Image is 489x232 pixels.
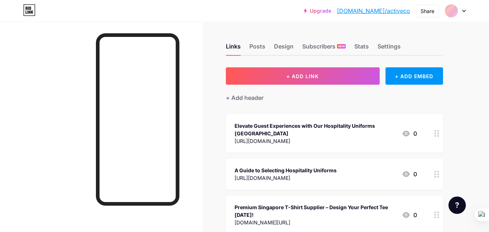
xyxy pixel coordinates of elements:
div: Links [226,42,241,55]
a: Upgrade [304,8,331,14]
div: Share [421,7,434,15]
div: [DOMAIN_NAME][URL] [235,219,396,226]
span: + ADD LINK [286,73,319,79]
div: + Add header [226,93,264,102]
div: [URL][DOMAIN_NAME] [235,137,396,145]
div: Stats [354,42,369,55]
span: NEW [338,44,345,48]
div: + ADD EMBED [385,67,443,85]
div: Settings [378,42,401,55]
div: 0 [402,170,417,178]
a: [DOMAIN_NAME]/activeco [337,7,410,15]
div: Premium Singapore T-Shirt Supplier – Design Your Perfect Tee [DATE]! [235,203,396,219]
div: Posts [249,42,265,55]
div: Design [274,42,294,55]
div: 0 [402,211,417,219]
div: Elevate Guest Experiences with Our Hospitality Uniforms [GEOGRAPHIC_DATA] [235,122,396,137]
div: [URL][DOMAIN_NAME] [235,174,337,182]
div: A Guide to Selecting Hospitality Uniforms [235,166,337,174]
div: 0 [402,129,417,138]
div: Subscribers [302,42,346,55]
button: + ADD LINK [226,67,380,85]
